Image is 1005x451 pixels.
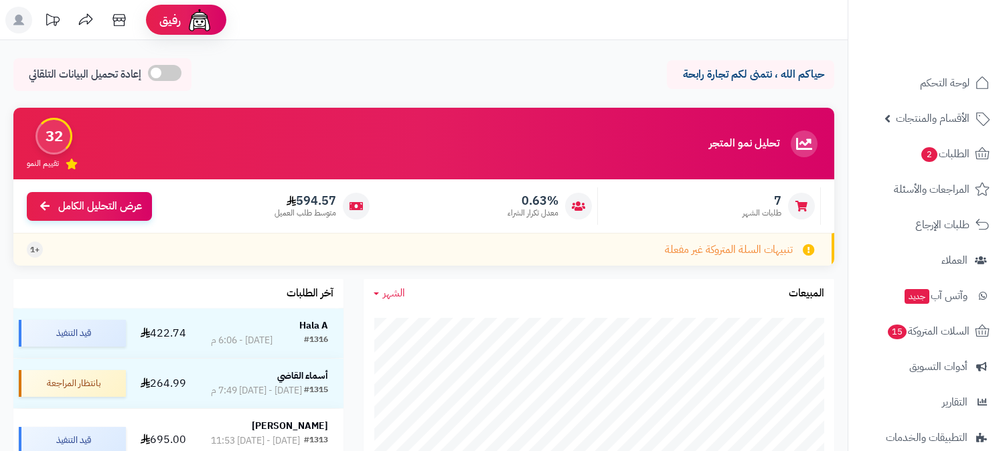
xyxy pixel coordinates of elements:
[186,7,213,33] img: ai-face.png
[374,286,405,301] a: الشهر
[903,286,968,305] span: وآتس آب
[677,67,824,82] p: حياكم الله ، نتمنى لكم تجارة رابحة
[856,386,997,418] a: التقارير
[383,285,405,301] span: الشهر
[19,370,126,397] div: بانتظار المراجعة
[888,325,907,339] span: 15
[304,384,328,397] div: #1315
[789,288,824,300] h3: المبيعات
[743,207,781,219] span: طلبات الشهر
[856,138,997,170] a: الطلبات2
[914,37,992,66] img: logo-2.png
[299,319,328,333] strong: Hala A
[252,419,328,433] strong: [PERSON_NAME]
[886,428,968,447] span: التطبيقات والخدمات
[905,289,929,304] span: جديد
[131,308,196,358] td: 422.74
[29,67,141,82] span: إعادة تحميل البيانات التلقائي
[894,180,970,199] span: المراجعات والأسئلة
[508,207,558,219] span: معدل تكرار الشراء
[920,145,970,163] span: الطلبات
[665,242,793,258] span: تنبيهات السلة المتروكة غير مفعلة
[35,7,69,37] a: تحديثات المنصة
[27,192,152,221] a: عرض التحليل الكامل
[131,359,196,408] td: 264.99
[287,288,333,300] h3: آخر الطلبات
[275,207,336,219] span: متوسط طلب العميل
[886,322,970,341] span: السلات المتروكة
[856,244,997,276] a: العملاء
[743,193,781,208] span: 7
[275,193,336,208] span: 594.57
[211,334,273,347] div: [DATE] - 6:06 م
[856,315,997,347] a: السلات المتروكة15
[277,369,328,383] strong: أسماء القاضي
[304,334,328,347] div: #1316
[27,158,59,169] span: تقييم النمو
[856,351,997,383] a: أدوات التسويق
[915,215,970,234] span: طلبات الإرجاع
[856,173,997,205] a: المراجعات والأسئلة
[942,393,968,412] span: التقارير
[19,320,126,347] div: قيد التنفيذ
[709,138,779,150] h3: تحليل نمو المتجر
[211,384,302,397] div: [DATE] - [DATE] 7:49 م
[30,244,40,256] span: +1
[508,193,558,208] span: 0.63%
[920,74,970,92] span: لوحة التحكم
[941,251,968,270] span: العملاء
[909,357,968,376] span: أدوات التسويق
[856,209,997,241] a: طلبات الإرجاع
[159,12,181,28] span: رفيق
[896,109,970,128] span: الأقسام والمنتجات
[58,199,142,214] span: عرض التحليل الكامل
[921,147,937,162] span: 2
[856,67,997,99] a: لوحة التحكم
[856,280,997,312] a: وآتس آبجديد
